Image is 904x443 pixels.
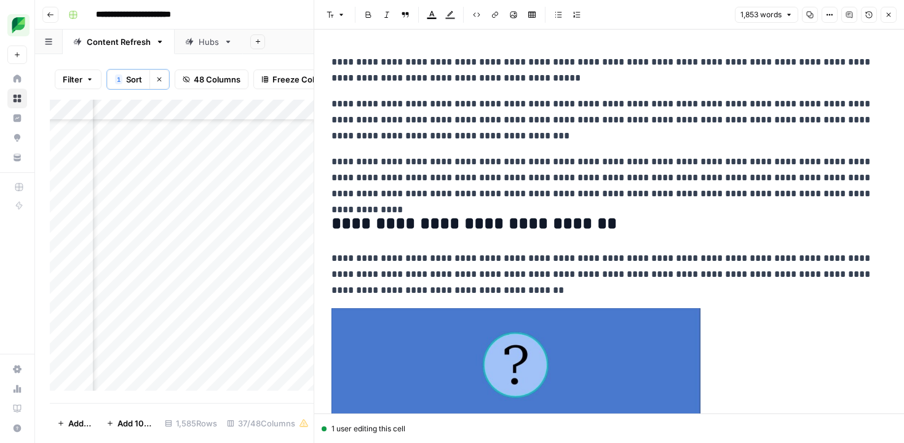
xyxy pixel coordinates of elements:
[7,14,30,36] img: SproutSocial Logo
[99,413,160,433] button: Add 10 Rows
[272,73,336,86] span: Freeze Columns
[735,7,798,23] button: 1,853 words
[50,413,99,433] button: Add Row
[7,10,27,41] button: Workspace: SproutSocial
[160,413,222,433] div: 1,585 Rows
[253,70,344,89] button: Freeze Columns
[107,70,149,89] button: 1Sort
[87,36,151,48] div: Content Refresh
[7,359,27,379] a: Settings
[7,108,27,128] a: Insights
[175,70,248,89] button: 48 Columns
[175,30,243,54] a: Hubs
[115,74,122,84] div: 1
[194,73,240,86] span: 48 Columns
[7,418,27,438] button: Help + Support
[740,9,782,20] span: 1,853 words
[126,73,142,86] span: Sort
[7,69,27,89] a: Home
[222,413,314,433] div: 37/48 Columns
[68,417,92,429] span: Add Row
[117,417,153,429] span: Add 10 Rows
[322,423,897,434] div: 1 user editing this cell
[199,36,219,48] div: Hubs
[63,30,175,54] a: Content Refresh
[7,148,27,167] a: Your Data
[7,399,27,418] a: Learning Hub
[7,128,27,148] a: Opportunities
[7,89,27,108] a: Browse
[117,74,121,84] span: 1
[63,73,82,86] span: Filter
[55,70,101,89] button: Filter
[7,379,27,399] a: Usage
